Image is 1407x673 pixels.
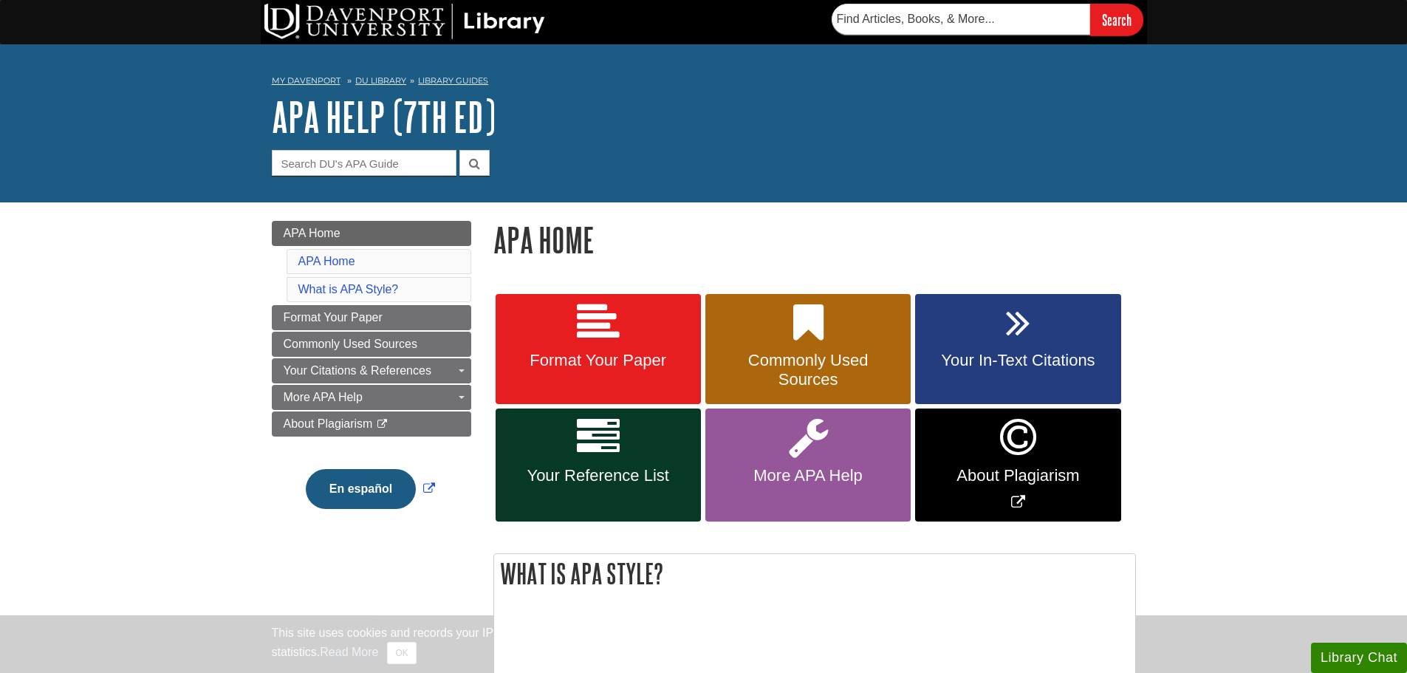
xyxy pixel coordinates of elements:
form: Searches DU Library's articles, books, and more [832,4,1143,35]
input: Find Articles, Books, & More... [832,4,1090,35]
a: Your Citations & References [272,358,471,383]
a: About Plagiarism [272,411,471,437]
input: Search DU's APA Guide [272,150,456,176]
i: This link opens in a new window [376,420,388,429]
a: Link opens in new window [302,482,439,495]
button: Close [387,642,416,664]
a: APA Home [272,221,471,246]
button: Library Chat [1311,643,1407,673]
span: Format Your Paper [284,311,383,324]
span: Your Citations & References [284,364,431,377]
a: My Davenport [272,75,340,87]
a: DU Library [355,75,406,86]
button: En español [306,469,416,509]
span: Commonly Used Sources [716,351,900,389]
a: Commonly Used Sources [705,294,911,405]
span: Your In-Text Citations [926,351,1109,370]
a: More APA Help [705,409,911,522]
a: Your Reference List [496,409,701,522]
a: Format Your Paper [272,305,471,330]
a: Your In-Text Citations [915,294,1120,405]
a: Commonly Used Sources [272,332,471,357]
h2: What is APA Style? [494,554,1135,593]
a: APA Home [298,255,355,267]
div: Guide Page Menu [272,221,471,534]
h1: APA Home [493,221,1136,259]
a: Read More [320,646,378,658]
span: Commonly Used Sources [284,338,417,350]
a: Library Guides [418,75,488,86]
input: Search [1090,4,1143,35]
span: About Plagiarism [926,466,1109,485]
a: Link opens in new window [915,409,1120,522]
span: About Plagiarism [284,417,373,430]
span: Format Your Paper [507,351,690,370]
img: DU Library [264,4,545,39]
a: What is APA Style? [298,283,399,295]
span: APA Home [284,227,340,239]
a: APA Help (7th Ed) [272,94,496,140]
span: Your Reference List [507,466,690,485]
span: More APA Help [284,391,363,403]
nav: breadcrumb [272,71,1136,95]
a: Format Your Paper [496,294,701,405]
div: This site uses cookies and records your IP address for usage statistics. Additionally, we use Goo... [272,624,1136,664]
span: More APA Help [716,466,900,485]
a: More APA Help [272,385,471,410]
